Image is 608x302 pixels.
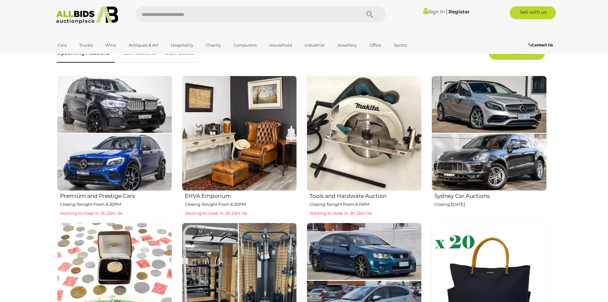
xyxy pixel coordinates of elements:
[124,40,162,50] a: Antiques & Art
[423,9,445,15] a: Sign In
[510,6,556,19] a: Sell with us
[434,201,546,208] p: Closing [DATE]
[448,9,469,15] a: Register
[265,40,296,50] a: Household
[354,6,386,22] button: Search
[307,76,422,191] img: Tools and Hardware Auction
[60,191,172,199] h2: Premium and Prestige Cars
[185,201,297,208] p: Closing Tonight From 6:30PM
[306,75,422,218] a: Tools and Hardware Auction Closing Tonight From 6:15PM Starting to close in: 2h 23m 13s
[101,40,120,50] a: Wine
[310,211,372,216] span: Starting to close in: 2h 23m 13s
[185,211,247,216] span: Starting to close in: 2h 23m 13s
[185,191,297,199] h2: EHVA Emporium
[434,191,546,199] h2: Sydney Car Auctions
[75,40,97,50] a: Trucks
[529,42,554,49] a: Contact Us
[446,8,447,15] span: |
[310,201,422,208] p: Closing Tonight From 6:15PM
[229,40,261,50] a: Computers
[167,40,198,50] a: Hospitality
[300,40,329,50] a: Industrial
[182,75,297,218] a: EHVA Emporium Closing Tonight From 6:30PM Starting to close in: 2h 23m 13s
[54,50,107,61] a: [GEOGRAPHIC_DATA]
[53,6,122,24] img: Allbids.com.au
[390,40,411,50] a: Sports
[57,75,172,218] a: Premium and Prestige Cars Closing Tonight From 6:30PM Starting to close in: 2h 23m 13s
[365,40,386,50] a: Office
[54,40,71,50] a: Cars
[432,76,546,191] img: Sydney Car Auctions
[333,40,361,50] a: Jewellery
[310,191,422,199] h2: Tools and Hardware Auction
[60,201,172,208] p: Closing Tonight From 6:30PM
[182,76,297,191] img: EHVA Emporium
[60,211,122,216] span: Starting to close in: 2h 23m 13s
[57,76,172,191] img: Premium and Prestige Cars
[529,43,553,47] b: Contact Us
[431,75,546,218] a: Sydney Car Auctions Closing [DATE]
[202,40,225,50] a: Charity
